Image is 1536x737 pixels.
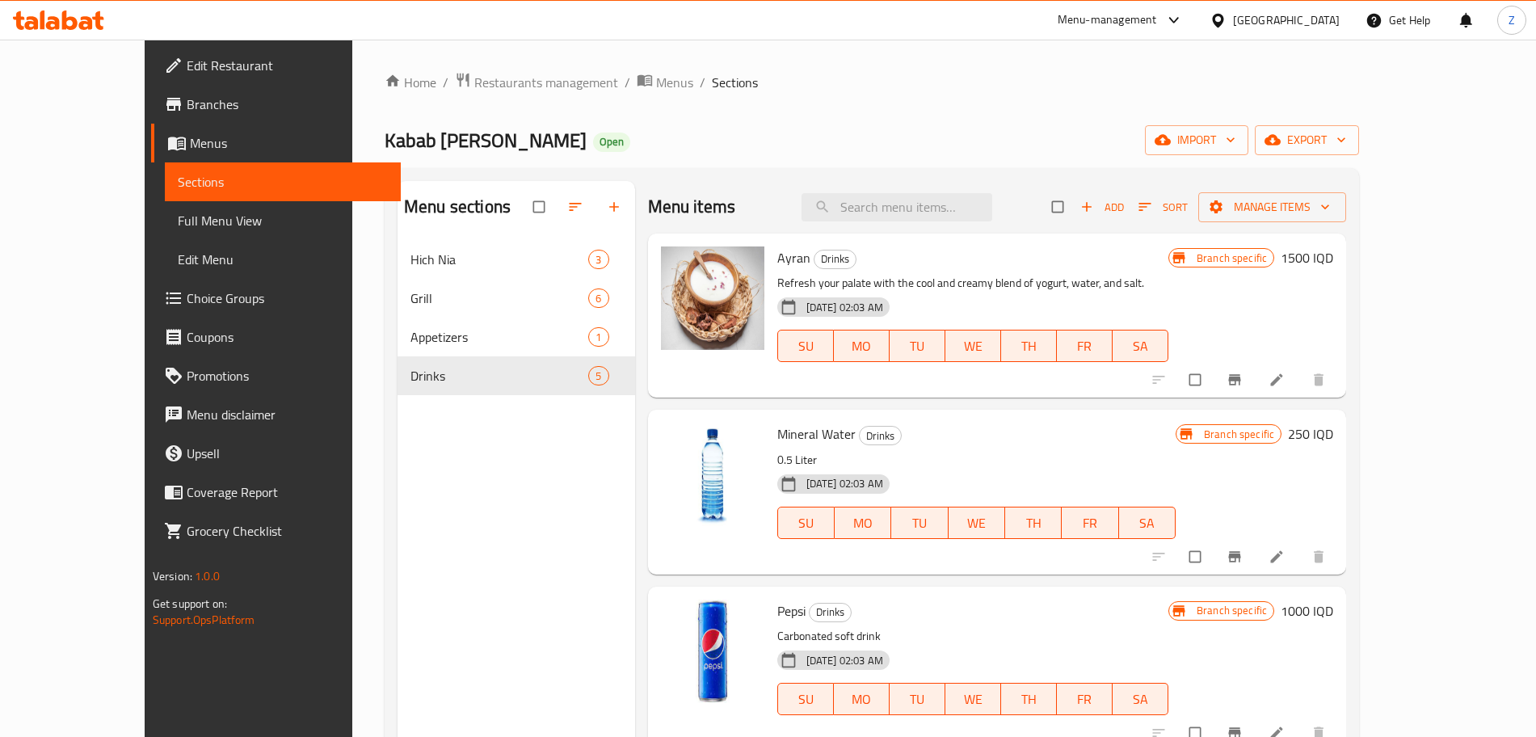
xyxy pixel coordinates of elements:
[810,603,851,621] span: Drinks
[1076,195,1128,220] span: Add item
[1076,195,1128,220] button: Add
[178,250,388,269] span: Edit Menu
[443,73,448,92] li: /
[187,327,388,347] span: Coupons
[474,73,618,92] span: Restaurants management
[637,72,693,93] a: Menus
[952,335,995,358] span: WE
[153,609,255,630] a: Support.OpsPlatform
[187,521,388,541] span: Grocery Checklist
[1012,512,1055,535] span: TH
[1190,603,1273,618] span: Branch specific
[1197,427,1281,442] span: Branch specific
[1269,372,1288,388] a: Edit menu item
[809,603,852,622] div: Drinks
[1217,362,1256,398] button: Branch-specific-item
[648,195,736,219] h2: Menu items
[800,653,890,668] span: [DATE] 02:03 AM
[178,172,388,192] span: Sections
[1190,251,1273,266] span: Branch specific
[860,427,901,445] span: Drinks
[785,335,827,358] span: SU
[1119,507,1176,539] button: SA
[385,73,436,92] a: Home
[410,250,588,269] div: Hich Nia
[151,46,401,85] a: Edit Restaurant
[945,330,1001,362] button: WE
[195,566,220,587] span: 1.0.0
[1119,335,1162,358] span: SA
[187,95,388,114] span: Branches
[151,395,401,434] a: Menu disclaimer
[593,135,630,149] span: Open
[1288,423,1333,445] h6: 250 IQD
[151,318,401,356] a: Coupons
[1113,330,1168,362] button: SA
[661,246,764,350] img: Ayran
[1211,197,1333,217] span: Manage items
[945,683,1001,715] button: WE
[840,335,883,358] span: MO
[1138,198,1188,217] span: Sort
[1217,539,1256,575] button: Branch-specific-item
[800,300,890,315] span: [DATE] 02:03 AM
[558,189,596,225] span: Sort sections
[187,366,388,385] span: Promotions
[151,473,401,512] a: Coverage Report
[859,426,902,445] div: Drinks
[1113,683,1168,715] button: SA
[625,73,630,92] li: /
[589,368,608,384] span: 5
[410,366,588,385] div: Drinks
[187,405,388,424] span: Menu disclaimer
[151,434,401,473] a: Upsell
[1042,192,1076,222] span: Select section
[777,450,1176,470] p: 0.5 Liter
[593,133,630,152] div: Open
[814,250,856,268] span: Drinks
[1180,364,1214,395] span: Select to update
[777,246,810,270] span: Ayran
[712,73,758,92] span: Sections
[398,318,635,356] div: Appetizers1
[1126,512,1169,535] span: SA
[596,189,635,225] button: Add section
[398,234,635,402] nav: Menu sections
[814,250,856,269] div: Drinks
[165,240,401,279] a: Edit Menu
[187,288,388,308] span: Choice Groups
[410,327,588,347] span: Appetizers
[151,356,401,395] a: Promotions
[800,476,890,491] span: [DATE] 02:03 AM
[1134,195,1192,220] button: Sort
[955,512,999,535] span: WE
[777,330,834,362] button: SU
[153,593,227,614] span: Get support on:
[777,273,1168,293] p: Refresh your palate with the cool and creamy blend of yogurt, water, and salt.
[952,688,995,711] span: WE
[588,366,608,385] div: items
[410,288,588,308] span: Grill
[898,512,941,535] span: TU
[1301,539,1340,575] button: delete
[1068,512,1112,535] span: FR
[834,683,890,715] button: MO
[151,85,401,124] a: Branches
[589,291,608,306] span: 6
[1509,11,1515,29] span: Z
[1057,330,1113,362] button: FR
[187,56,388,75] span: Edit Restaurant
[1062,507,1118,539] button: FR
[1063,335,1106,358] span: FR
[777,507,835,539] button: SU
[700,73,705,92] li: /
[1255,125,1359,155] button: export
[398,240,635,279] div: Hich Nia3
[404,195,511,219] h2: Menu sections
[802,193,992,221] input: search
[398,356,635,395] div: Drinks5
[1057,683,1113,715] button: FR
[890,683,945,715] button: TU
